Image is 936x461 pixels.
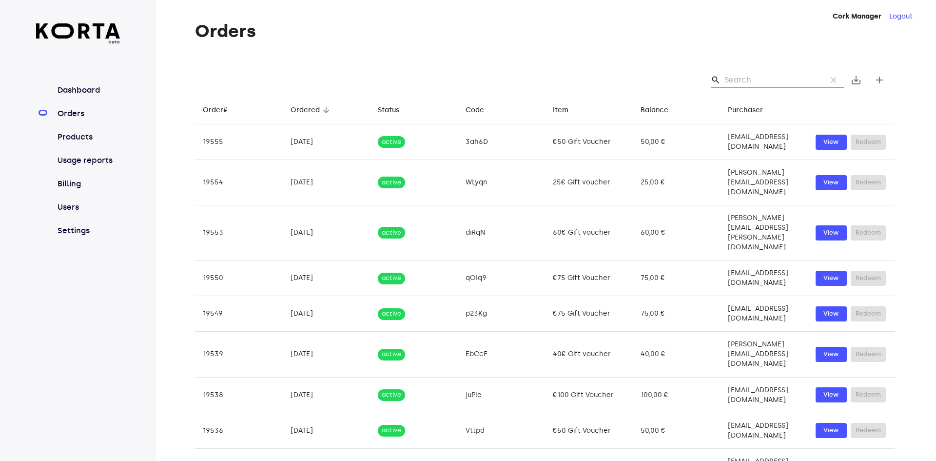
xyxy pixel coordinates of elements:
[816,306,847,321] button: View
[283,160,370,205] td: [DATE]
[56,201,120,213] a: Users
[553,104,581,116] span: Item
[633,413,721,448] td: 50,00 €
[458,124,546,160] td: 3ah6D
[283,413,370,448] td: [DATE]
[545,205,633,261] td: 60€ Gift voucher
[378,104,399,116] div: Status
[283,296,370,332] td: [DATE]
[283,205,370,261] td: [DATE]
[283,124,370,160] td: [DATE]
[283,332,370,377] td: [DATE]
[850,74,862,86] span: save_alt
[728,104,776,116] span: Purchaser
[378,104,412,116] span: Status
[720,377,808,413] td: [EMAIL_ADDRESS][DOMAIN_NAME]
[458,261,546,296] td: qOIq9
[816,423,847,438] button: View
[820,425,842,436] span: View
[720,296,808,332] td: [EMAIL_ADDRESS][DOMAIN_NAME]
[56,155,120,166] a: Usage reports
[820,308,842,320] span: View
[633,296,721,332] td: 75,00 €
[641,104,668,116] div: Balance
[195,205,283,261] td: 19553
[195,296,283,332] td: 19549
[203,104,227,116] div: Order#
[195,332,283,377] td: 19539
[545,261,633,296] td: €75 Gift Voucher
[820,389,842,401] span: View
[720,160,808,205] td: [PERSON_NAME][EMAIL_ADDRESS][DOMAIN_NAME]
[458,160,546,205] td: WLyqn
[322,106,331,115] span: arrow_downward
[195,377,283,413] td: 19538
[378,178,405,187] span: active
[458,377,546,413] td: juPle
[889,12,913,21] button: Logout
[378,228,405,238] span: active
[820,349,842,360] span: View
[56,108,120,120] a: Orders
[720,124,808,160] td: [EMAIL_ADDRESS][DOMAIN_NAME]
[291,104,332,116] span: Ordered
[545,332,633,377] td: 40€ Gift voucher
[283,261,370,296] td: [DATE]
[833,12,881,20] strong: Cork Manager
[545,413,633,448] td: €50 Gift Voucher
[728,104,763,116] div: Purchaser
[816,225,847,241] button: View
[378,390,405,400] span: active
[458,296,546,332] td: p23Kg
[378,309,405,319] span: active
[466,104,497,116] span: Code
[36,23,120,39] img: Korta
[545,124,633,160] td: €50 Gift Voucher
[641,104,681,116] span: Balance
[820,227,842,239] span: View
[816,347,847,362] button: View
[553,104,568,116] div: Item
[458,332,546,377] td: EbCcF
[195,160,283,205] td: 19554
[458,205,546,261] td: diRqN
[724,72,819,88] input: Search
[816,387,847,402] button: View
[56,131,120,143] a: Products
[633,332,721,377] td: 40,00 €
[195,261,283,296] td: 19550
[844,68,868,92] button: Export
[545,377,633,413] td: €100 Gift Voucher
[720,261,808,296] td: [EMAIL_ADDRESS][DOMAIN_NAME]
[816,271,847,286] button: View
[545,296,633,332] td: €75 Gift Voucher
[633,377,721,413] td: 100,00 €
[633,160,721,205] td: 25,00 €
[203,104,240,116] span: Order#
[283,377,370,413] td: [DATE]
[868,68,891,92] button: Create new gift card
[36,39,120,45] span: beta
[56,178,120,190] a: Billing
[633,205,721,261] td: 60,00 €
[195,124,283,160] td: 19555
[816,135,847,150] button: View
[720,413,808,448] td: [EMAIL_ADDRESS][DOMAIN_NAME]
[56,225,120,237] a: Settings
[633,261,721,296] td: 75,00 €
[195,413,283,448] td: 19536
[874,74,885,86] span: add
[720,332,808,377] td: [PERSON_NAME][EMAIL_ADDRESS][DOMAIN_NAME]
[378,350,405,359] span: active
[711,75,721,85] span: Search
[820,177,842,188] span: View
[816,175,847,190] button: View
